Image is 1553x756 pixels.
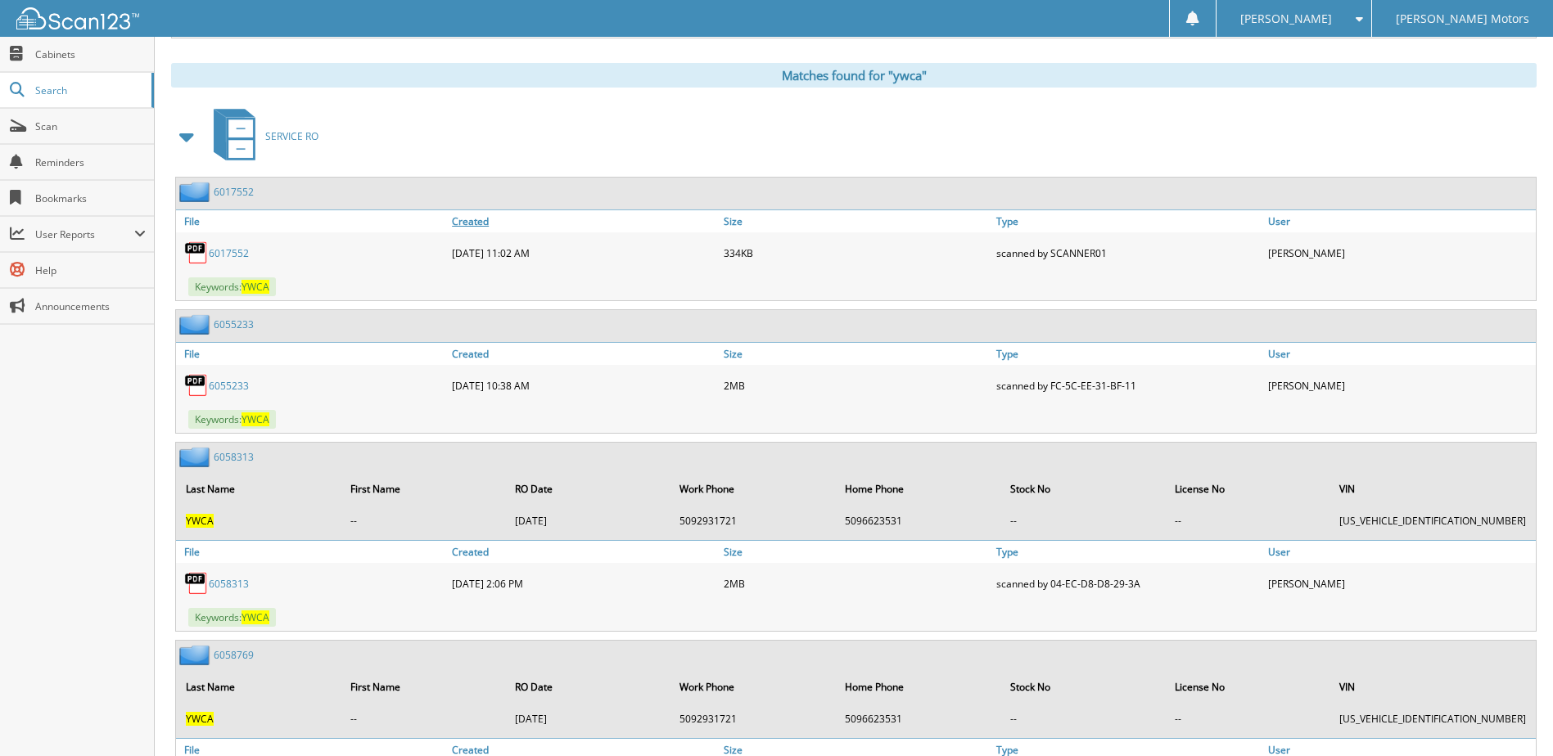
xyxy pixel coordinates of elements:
[35,47,146,61] span: Cabinets
[242,280,269,294] span: YWCA
[209,246,249,260] a: 6017552
[448,541,720,563] a: Created
[448,567,720,600] div: [DATE] 2:06 PM
[204,104,318,169] a: SERVICE RO
[242,412,269,426] span: YWCA
[188,277,276,296] span: Keywords:
[837,670,1000,704] th: Home Phone
[1264,210,1536,232] a: User
[179,645,214,665] img: folder2.png
[188,608,276,627] span: Keywords:
[837,472,1000,506] th: Home Phone
[35,299,146,313] span: Announcements
[214,450,254,464] a: 6058313
[209,577,249,591] a: 6058313
[671,670,835,704] th: Work Phone
[671,472,835,506] th: Work Phone
[178,670,341,704] th: Last Name
[1331,670,1534,704] th: VIN
[265,129,318,143] span: SERVICE RO
[1167,507,1330,534] td: --
[1167,472,1330,506] th: License No
[1167,705,1330,732] td: --
[720,210,991,232] a: Size
[179,182,214,202] img: folder2.png
[1331,472,1534,506] th: VIN
[1331,705,1534,732] td: [US_VEHICLE_IDENTIFICATION_NUMBER]
[188,410,276,429] span: Keywords:
[186,712,214,726] span: YWCA
[209,379,249,393] a: 6055233
[179,447,214,467] img: folder2.png
[35,227,134,241] span: User Reports
[184,571,209,596] img: PDF.png
[1264,567,1536,600] div: [PERSON_NAME]
[171,63,1537,88] div: Matches found for "ywca"
[992,369,1264,402] div: scanned by FC-5C-EE-31-BF-11
[992,343,1264,365] a: Type
[720,369,991,402] div: 2MB
[507,670,670,704] th: RO Date
[720,343,991,365] a: Size
[448,236,720,269] div: [DATE] 11:02 AM
[1264,369,1536,402] div: [PERSON_NAME]
[671,705,835,732] td: 5092931721
[992,567,1264,600] div: scanned by 04-EC-D8-D8-29-3A
[35,155,146,169] span: Reminders
[837,705,1000,732] td: 5096623531
[507,472,670,506] th: RO Date
[507,507,670,534] td: [DATE]
[992,541,1264,563] a: Type
[448,210,720,232] a: Created
[671,507,835,534] td: 5092931721
[184,241,209,265] img: PDF.png
[176,210,448,232] a: File
[1264,236,1536,269] div: [PERSON_NAME]
[1002,670,1165,704] th: Stock No
[448,369,720,402] div: [DATE] 10:38 AM
[176,343,448,365] a: File
[178,472,341,506] th: Last Name
[1167,670,1330,704] th: License No
[184,373,209,398] img: PDF.png
[176,541,448,563] a: File
[507,705,670,732] td: [DATE]
[1240,14,1332,24] span: [PERSON_NAME]
[1002,472,1165,506] th: Stock No
[35,191,146,205] span: Bookmarks
[35,83,143,97] span: Search
[342,472,505,506] th: First Name
[214,648,254,662] a: 6058769
[992,236,1264,269] div: scanned by SCANNER01
[720,567,991,600] div: 2MB
[1264,541,1536,563] a: User
[448,343,720,365] a: Created
[1002,507,1165,534] td: --
[186,514,214,528] span: YWCA
[242,610,269,624] span: YWCA
[214,185,254,199] a: 6017552
[214,317,254,331] a: 6055233
[1331,507,1534,534] td: [US_VEHICLE_IDENTIFICATION_NUMBER]
[35,119,146,133] span: Scan
[342,705,505,732] td: --
[35,263,146,277] span: Help
[1002,705,1165,732] td: --
[1396,14,1529,24] span: [PERSON_NAME] Motors
[16,7,139,29] img: scan123-logo-white.svg
[179,314,214,335] img: folder2.png
[1471,677,1553,756] iframe: Chat Widget
[1264,343,1536,365] a: User
[342,507,505,534] td: --
[992,210,1264,232] a: Type
[720,236,991,269] div: 334KB
[342,670,505,704] th: First Name
[837,507,1000,534] td: 5096623531
[720,541,991,563] a: Size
